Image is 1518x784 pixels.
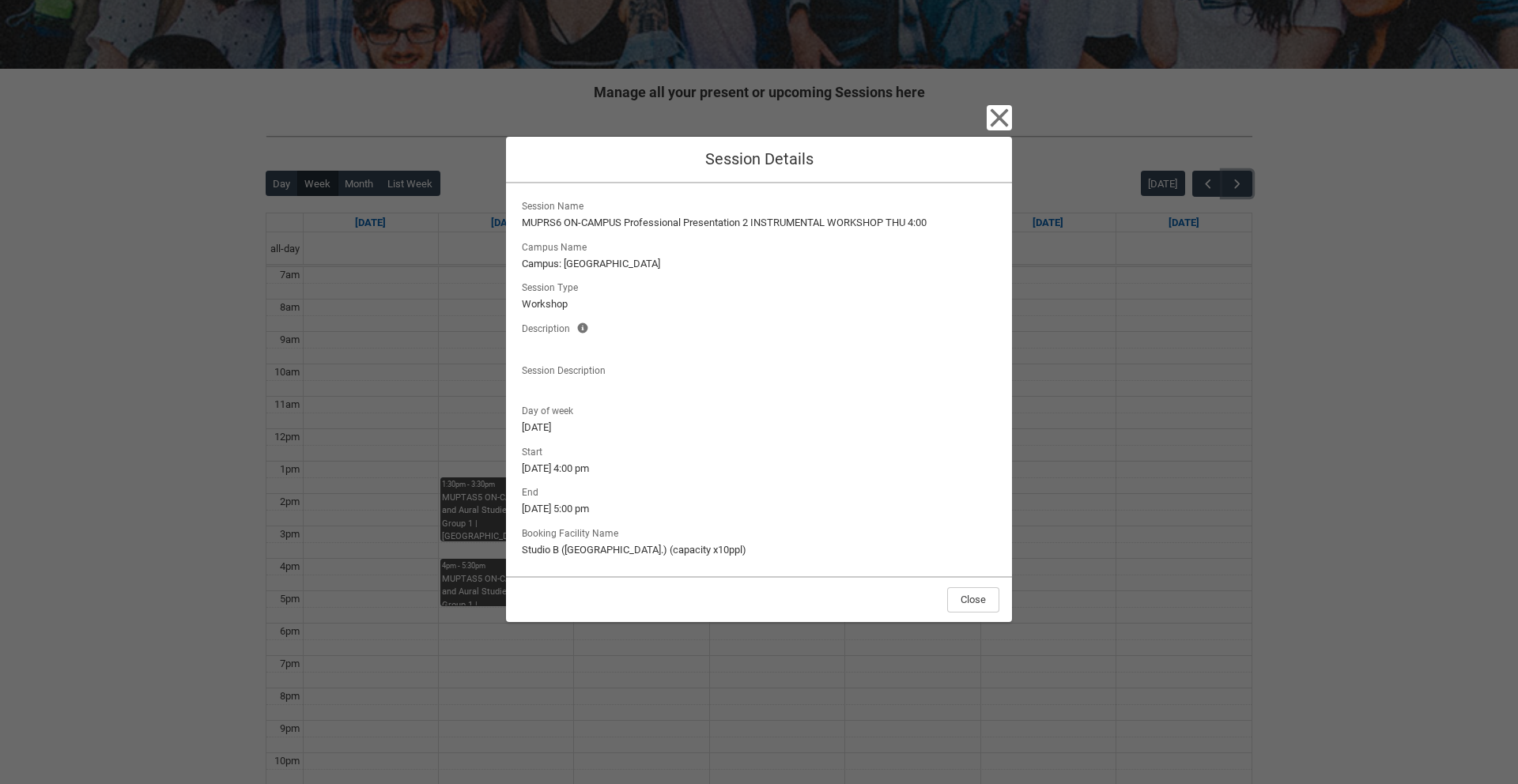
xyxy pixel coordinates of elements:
[522,256,996,272] lightning-formatted-text: Campus: [GEOGRAPHIC_DATA]
[522,318,576,336] span: Description
[522,360,612,378] span: Session Description
[522,215,996,231] lightning-formatted-text: MUPRS6 ON-CAMPUS Professional Presentation 2 INSTRUMENTAL WORKSHOP THU 4:00
[522,420,996,435] lightning-formatted-text: [DATE]
[987,105,1012,130] button: Close
[522,196,590,213] span: Session Name
[522,237,593,254] span: Campus Name
[522,542,996,558] lightning-formatted-text: Studio B ([GEOGRAPHIC_DATA].) (capacity x10ppl)
[522,442,549,459] span: Start
[522,482,545,499] span: End
[522,277,584,295] span: Session Type
[522,501,996,517] lightning-formatted-text: [DATE] 5:00 pm
[522,523,625,541] span: Booking Facility Name
[522,296,996,312] lightning-formatted-text: Workshop
[522,401,580,418] span: Day of week
[947,587,999,612] button: Close
[522,461,996,477] lightning-formatted-text: [DATE] 4:00 pm
[705,149,814,168] span: Session Details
